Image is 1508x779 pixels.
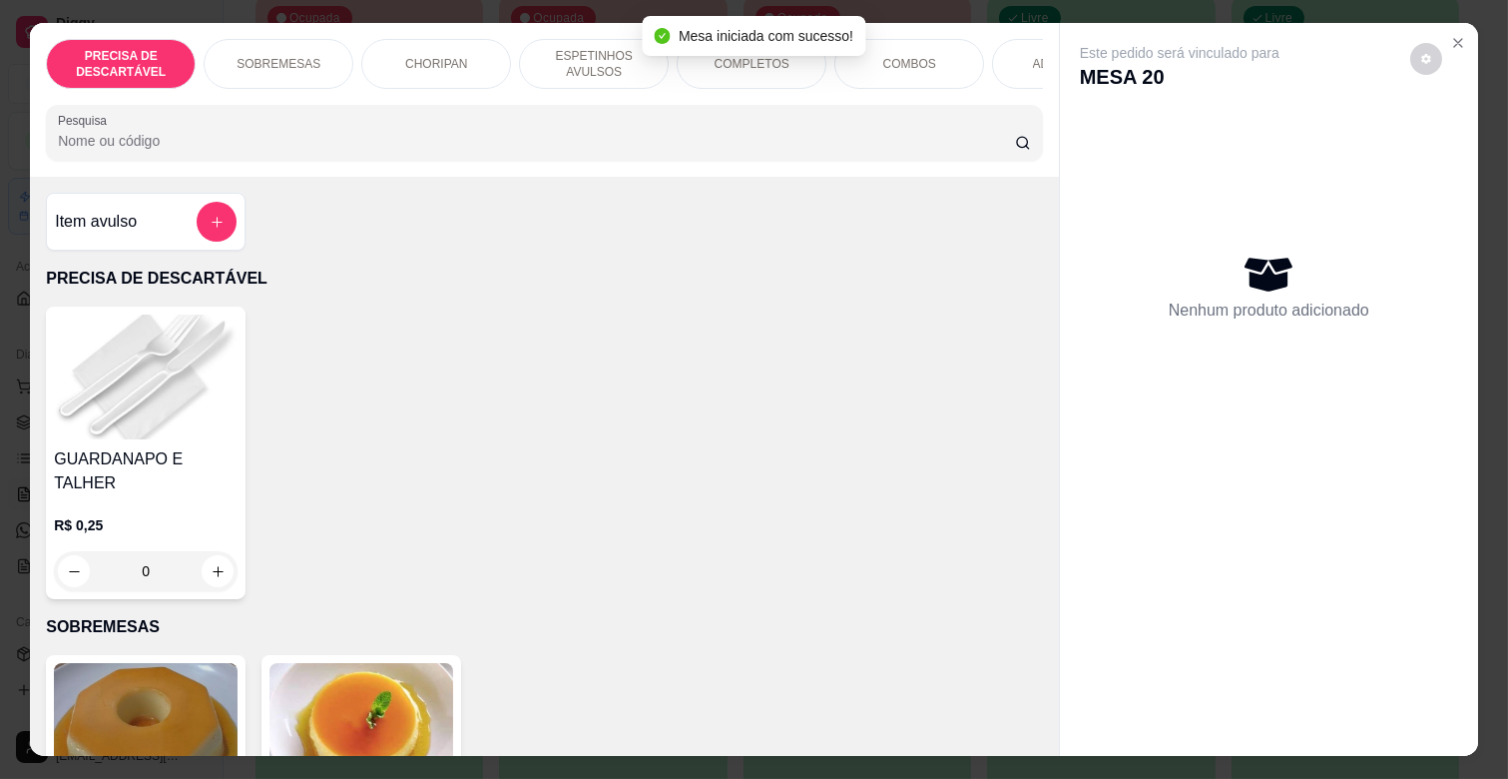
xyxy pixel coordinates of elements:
[46,615,1043,639] p: SOBREMESAS
[883,56,936,72] p: COMBOS
[54,447,238,495] h4: GUARDANAPO E TALHER
[54,315,238,439] img: product-image
[58,131,1015,151] input: Pesquisa
[63,48,179,80] p: PRECISA DE DESCARTÁVEL
[54,515,238,535] p: R$ 0,25
[1169,299,1369,323] p: Nenhum produto adicionado
[237,56,320,72] p: SOBREMESAS
[55,210,137,234] h4: Item avulso
[1080,43,1279,63] p: Este pedido será vinculado para
[536,48,652,80] p: ESPETINHOS AVULSOS
[1442,27,1474,59] button: Close
[1033,56,1102,72] p: ADICIONAIS
[1080,63,1279,91] p: MESA 20
[46,267,1043,291] p: PRECISA DE DESCARTÁVEL
[715,56,789,72] p: COMPLETOS
[405,56,467,72] p: CHORIPAN
[197,202,237,242] button: add-separate-item
[58,112,114,129] label: Pesquisa
[1410,43,1442,75] button: decrease-product-quantity
[655,28,671,44] span: check-circle
[679,28,853,44] span: Mesa iniciada com sucesso!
